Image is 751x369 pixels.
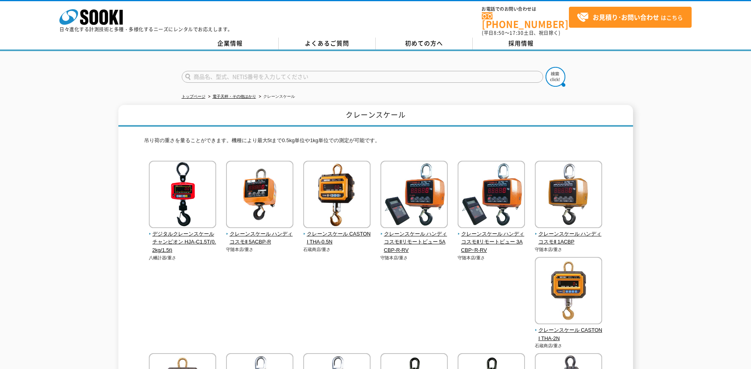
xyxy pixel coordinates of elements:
a: 初めての方へ [376,38,473,49]
a: [PHONE_NUMBER] [482,12,569,29]
span: クレーンスケール CASTONⅠ THA-2N [535,326,603,343]
a: デジタルクレーンスケール チャンピオン HJA-C1.5T(0.2kg/1.5t) [149,223,217,255]
a: 電子天秤・その他はかり [213,94,256,99]
span: 8:50 [494,29,505,36]
span: クレーンスケール ハンディコスモⅡリモートビュー 3ACBPｰR-RV [458,230,525,255]
a: よくあるご質問 [279,38,376,49]
span: 17:30 [510,29,524,36]
p: 日々進化する計測技術と多種・多様化するニーズにレンタルでお応えします。 [59,27,233,32]
p: 石蔵商店/重さ [535,342,603,349]
img: クレーンスケール ハンディコスモⅡリモートビュー 3ACBPｰR-RV [458,161,525,230]
span: 初めての方へ [405,39,443,48]
input: 商品名、型式、NETIS番号を入力してください [182,71,543,83]
span: クレーンスケール ハンディコスモⅡ 5ACBP-R [226,230,294,247]
a: クレーンスケール CASTONⅠ THA-0.5N [303,223,371,246]
li: クレーンスケール [257,93,295,101]
a: クレーンスケール ハンディコスモⅡ 1ACBP [535,223,603,246]
p: 吊り荷の重さを量ることができます。機種により最大5tまで0.5kg単位や1kg単位での測定が可能です。 [144,137,607,149]
a: 企業情報 [182,38,279,49]
a: お見積り･お問い合わせはこちら [569,7,692,28]
img: クレーンスケール ハンディコスモⅡ 1ACBP [535,161,602,230]
img: クレーンスケール CASTONⅠ THA-2N [535,257,602,326]
a: クレーンスケール CASTONⅠ THA-2N [535,319,603,342]
span: クレーンスケール ハンディコスモⅡリモートビュー 5ACBP-R-RV [380,230,448,255]
img: btn_search.png [546,67,565,87]
span: クレーンスケール ハンディコスモⅡ 1ACBP [535,230,603,247]
span: はこちら [577,11,683,23]
p: 守随本店/重さ [380,255,448,261]
a: 採用情報 [473,38,570,49]
a: クレーンスケール ハンディコスモⅡ 5ACBP-R [226,223,294,246]
p: 石蔵商店/重さ [303,246,371,253]
a: クレーンスケール ハンディコスモⅡリモートビュー 3ACBPｰR-RV [458,223,525,255]
a: トップページ [182,94,205,99]
h1: クレーンスケール [118,105,633,127]
span: (平日 ～ 土日、祝日除く) [482,29,560,36]
span: クレーンスケール CASTONⅠ THA-0.5N [303,230,371,247]
p: 守随本店/重さ [535,246,603,253]
img: クレーンスケール ハンディコスモⅡリモートビュー 5ACBP-R-RV [380,161,448,230]
strong: お見積り･お問い合わせ [593,12,659,22]
img: クレーンスケール CASTONⅠ THA-0.5N [303,161,371,230]
span: お電話でのお問い合わせは [482,7,569,11]
a: クレーンスケール ハンディコスモⅡリモートビュー 5ACBP-R-RV [380,223,448,255]
img: クレーンスケール ハンディコスモⅡ 5ACBP-R [226,161,293,230]
p: 守随本店/重さ [226,246,294,253]
p: 八幡計器/重さ [149,255,217,261]
img: デジタルクレーンスケール チャンピオン HJA-C1.5T(0.2kg/1.5t) [149,161,216,230]
p: 守随本店/重さ [458,255,525,261]
span: デジタルクレーンスケール チャンピオン HJA-C1.5T(0.2kg/1.5t) [149,230,217,255]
